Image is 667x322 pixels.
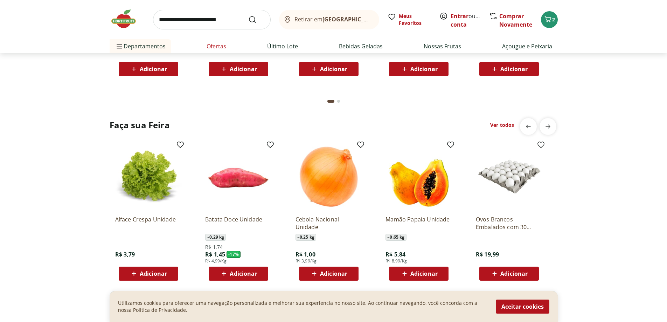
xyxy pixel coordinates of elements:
[205,143,272,210] img: Batata Doce Unidade
[230,66,257,72] span: Adicionar
[451,12,482,29] span: ou
[385,251,405,258] span: R$ 5,84
[399,13,431,27] span: Meus Favoritos
[385,234,406,241] span: ~ 0,65 kg
[476,251,499,258] span: R$ 19,99
[115,143,182,210] img: Alface Crespa Unidade
[115,38,124,55] button: Menu
[540,118,556,135] button: next
[140,271,167,276] span: Adicionar
[119,267,178,281] button: Adicionar
[410,66,438,72] span: Adicionar
[502,42,552,50] a: Açougue e Peixaria
[153,10,271,29] input: search
[320,66,347,72] span: Adicionar
[476,143,542,210] img: Ovos Brancos Embalados com 30 unidades
[299,267,359,281] button: Adicionar
[227,251,241,258] span: - 17 %
[115,38,166,55] span: Departamentos
[209,267,268,281] button: Adicionar
[388,13,431,27] a: Meus Favoritos
[296,258,317,264] span: R$ 3,99/Kg
[115,251,135,258] span: R$ 3,79
[410,271,438,276] span: Adicionar
[110,119,170,131] h2: Faça sua Feira
[267,42,298,50] a: Último Lote
[385,143,452,210] img: Mamão Papaia Unidade
[118,300,487,314] p: Utilizamos cookies para oferecer uma navegação personalizada e melhorar sua experiencia no nosso ...
[552,16,555,23] span: 2
[207,42,226,50] a: Ofertas
[322,15,440,23] b: [GEOGRAPHIC_DATA]/[GEOGRAPHIC_DATA]
[520,118,537,135] button: previous
[496,300,549,314] button: Aceitar cookies
[230,271,257,276] span: Adicionar
[385,215,452,231] a: Mamão Papaia Unidade
[339,42,383,50] a: Bebidas Geladas
[451,12,489,28] a: Criar conta
[205,251,225,258] span: R$ 1,45
[279,10,379,29] button: Retirar em[GEOGRAPHIC_DATA]/[GEOGRAPHIC_DATA]
[320,271,347,276] span: Adicionar
[326,93,336,110] button: Current page from fs-carousel
[209,62,268,76] button: Adicionar
[499,12,532,28] a: Comprar Novamente
[296,143,362,210] img: Cebola Nacional Unidade
[389,267,449,281] button: Adicionar
[479,62,539,76] button: Adicionar
[490,122,514,129] a: Ver todos
[119,62,178,76] button: Adicionar
[110,8,145,29] img: Hortifruti
[205,215,272,231] a: Batata Doce Unidade
[500,66,528,72] span: Adicionar
[385,258,407,264] span: R$ 8,99/Kg
[115,215,182,231] a: Alface Crespa Unidade
[296,234,316,241] span: ~ 0,25 kg
[451,12,468,20] a: Entrar
[248,15,265,24] button: Submit Search
[296,215,362,231] a: Cebola Nacional Unidade
[389,62,449,76] button: Adicionar
[336,93,341,110] button: Go to page 2 from fs-carousel
[205,258,227,264] span: R$ 4,99/Kg
[424,42,461,50] a: Nossas Frutas
[476,215,542,231] a: Ovos Brancos Embalados com 30 unidades
[479,267,539,281] button: Adicionar
[296,251,315,258] span: R$ 1,00
[500,271,528,276] span: Adicionar
[140,66,167,72] span: Adicionar
[205,234,226,241] span: ~ 0,29 kg
[299,62,359,76] button: Adicionar
[294,16,372,22] span: Retirar em
[205,244,223,251] span: R$ 1,74
[541,11,558,28] button: Carrinho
